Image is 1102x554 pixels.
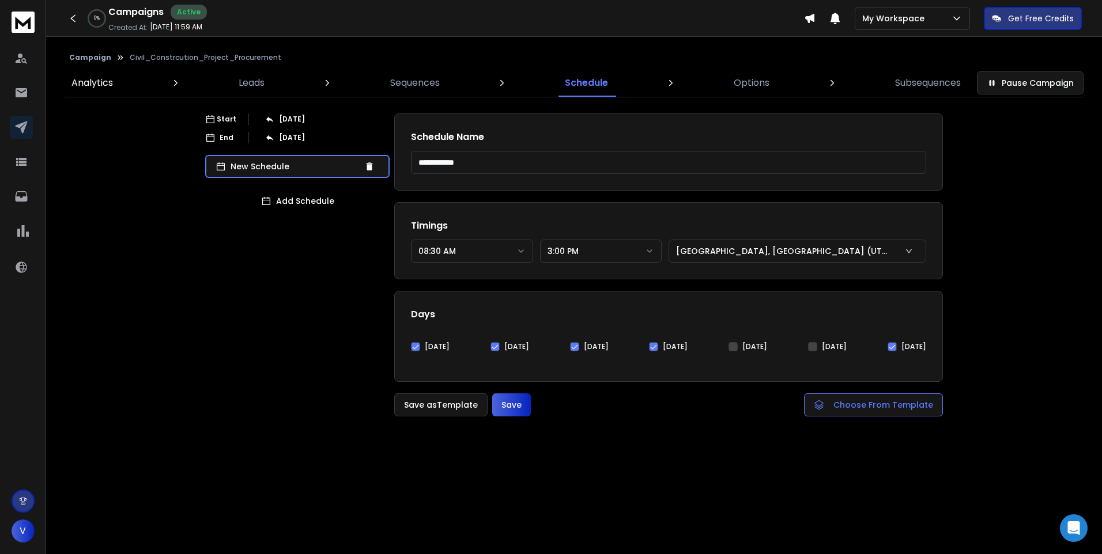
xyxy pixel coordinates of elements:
p: [DATE] [279,133,305,142]
p: Leads [239,76,265,90]
p: [GEOGRAPHIC_DATA], [GEOGRAPHIC_DATA] (UTC+4:00) [676,245,895,257]
a: Analytics [65,69,120,97]
a: Options [727,69,776,97]
p: End [220,133,233,142]
h1: Timings [411,219,926,233]
h1: Schedule Name [411,130,926,144]
span: Choose From Template [833,399,933,411]
img: logo [12,12,35,33]
button: Get Free Credits [984,7,1082,30]
a: Leads [232,69,271,97]
p: Civil_Constrcution_Project_Procurement [130,53,281,62]
a: Subsequences [888,69,968,97]
a: Sequences [383,69,447,97]
label: [DATE] [504,342,529,351]
label: [DATE] [584,342,609,351]
p: 0 % [94,15,100,22]
h1: Days [411,308,926,321]
p: Analytics [71,76,113,90]
p: Start [217,115,236,124]
button: Choose From Template [804,393,943,416]
h1: Campaigns [108,5,164,19]
label: [DATE] [901,342,926,351]
button: Save asTemplate [394,393,488,416]
p: Subsequences [895,76,961,90]
a: Schedule [558,69,615,97]
p: Schedule [565,76,608,90]
button: V [12,519,35,542]
label: [DATE] [822,342,847,351]
p: My Workspace [862,13,929,24]
button: Campaign [69,53,111,62]
p: New Schedule [231,161,360,172]
button: Pause Campaign [977,71,1084,94]
p: Options [734,76,769,90]
p: [DATE] 11:59 AM [150,22,202,32]
button: Save [492,393,531,416]
div: Open Intercom Messenger [1060,514,1088,542]
button: 08:30 AM [411,240,533,263]
div: Active [171,5,207,20]
p: [DATE] [279,115,305,124]
p: Created At: [108,23,148,32]
button: Add Schedule [205,189,390,213]
label: [DATE] [663,342,688,351]
label: [DATE] [742,342,767,351]
p: Get Free Credits [1008,13,1074,24]
label: [DATE] [425,342,450,351]
button: 3:00 PM [540,240,662,263]
p: Sequences [390,76,440,90]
